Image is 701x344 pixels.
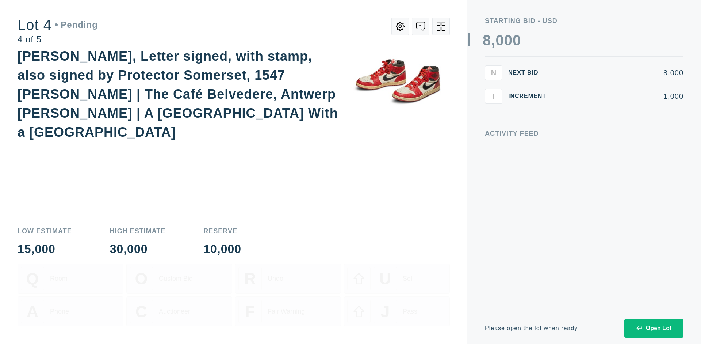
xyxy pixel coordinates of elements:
div: High Estimate [110,228,166,234]
div: Increment [508,93,552,99]
div: 8 [483,33,491,48]
div: 1,000 [558,92,683,100]
div: Open Lot [636,325,671,332]
div: 10,000 [203,243,241,255]
button: Open Lot [624,319,683,338]
div: Starting Bid - USD [485,18,683,24]
div: Reserve [203,228,241,234]
span: I [493,92,495,100]
div: 30,000 [110,243,166,255]
button: N [485,65,502,80]
div: Next Bid [508,70,552,76]
div: Low Estimate [18,228,72,234]
div: 0 [504,33,513,48]
div: Lot 4 [18,18,98,32]
div: Please open the lot when ready [485,325,578,331]
div: Pending [55,20,98,29]
div: 8,000 [558,69,683,76]
div: 4 of 5 [18,35,98,44]
div: 0 [495,33,504,48]
div: Activity Feed [485,130,683,137]
div: [PERSON_NAME], Letter signed, with stamp, also signed by Protector Somerset, 1547 [PERSON_NAME] |... [18,49,338,140]
div: 15,000 [18,243,72,255]
span: N [491,68,496,77]
button: I [485,89,502,103]
div: 0 [513,33,521,48]
div: , [491,33,495,179]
